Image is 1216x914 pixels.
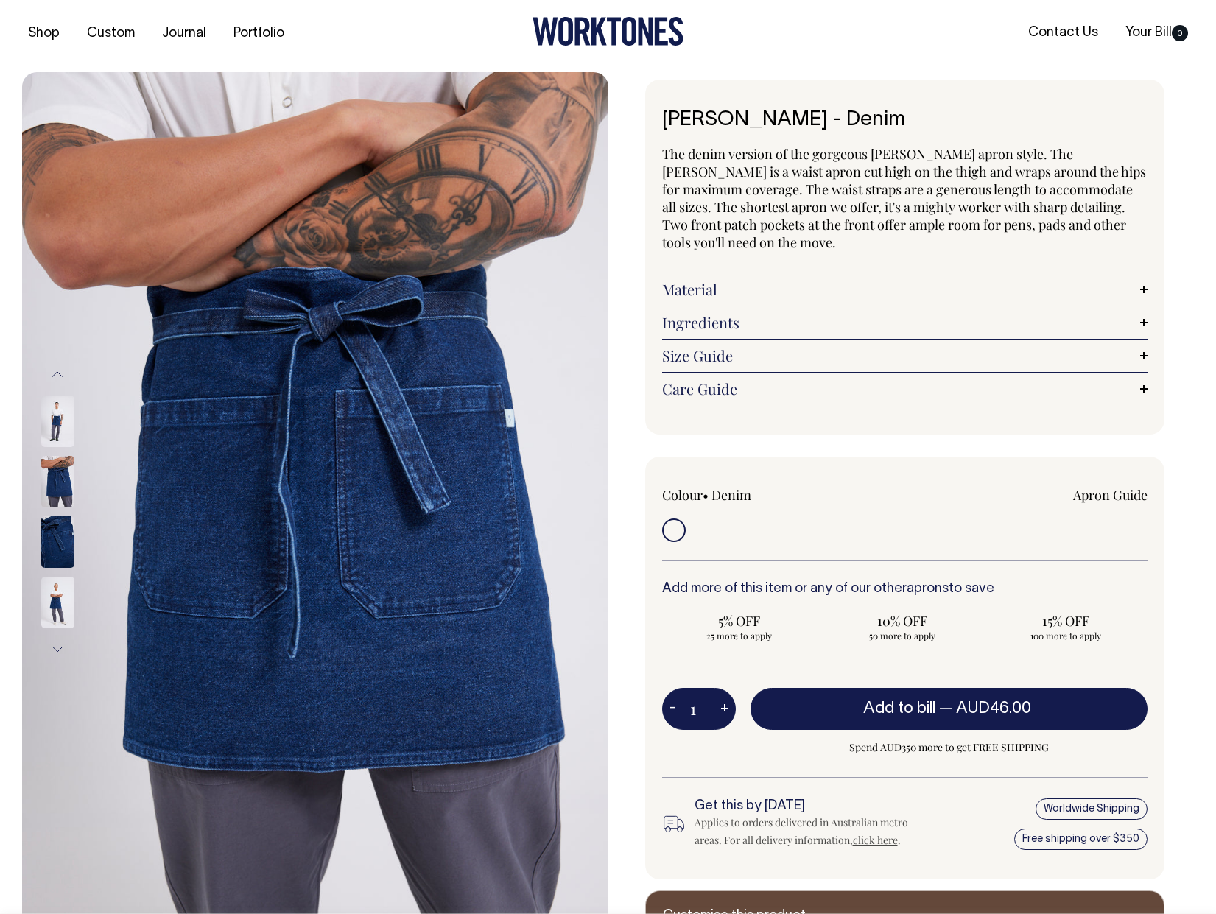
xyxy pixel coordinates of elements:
span: 0 [1172,25,1188,41]
span: 50 more to apply [832,630,972,641]
a: Your Bill0 [1120,21,1194,45]
button: - [662,695,683,724]
span: 25 more to apply [669,630,809,641]
a: Material [662,281,1148,298]
a: Size Guide [662,347,1148,365]
span: Add to bill [863,701,935,716]
span: 5% OFF [669,612,809,630]
a: Care Guide [662,380,1148,398]
h6: Get this by [DATE] [695,799,927,814]
span: The denim version of the gorgeous [PERSON_NAME] apron style. The [PERSON_NAME] is a waist apron c... [662,145,1146,251]
img: denim [41,456,74,507]
img: denim [41,516,74,568]
span: AUD46.00 [956,701,1031,716]
a: Custom [81,21,141,46]
button: Next [46,633,68,666]
a: Contact Us [1022,21,1104,45]
span: 100 more to apply [996,630,1136,641]
a: Apron Guide [1073,486,1148,504]
a: Shop [22,21,66,46]
h6: Add more of this item or any of our other to save [662,582,1148,597]
div: Applies to orders delivered in Australian metro areas. For all delivery information, . [695,814,927,849]
a: Ingredients [662,314,1148,331]
a: Journal [156,21,212,46]
img: denim [41,396,74,447]
span: — [939,701,1035,716]
span: • [703,486,709,504]
span: 15% OFF [996,612,1136,630]
h1: [PERSON_NAME] - Denim [662,109,1148,132]
img: denim [41,577,74,628]
input: 5% OFF 25 more to apply [662,608,817,646]
button: Add to bill —AUD46.00 [751,688,1148,729]
span: 10% OFF [832,612,972,630]
label: Denim [711,486,751,504]
div: Colour [662,486,857,504]
input: 10% OFF 50 more to apply [825,608,980,646]
button: Previous [46,358,68,391]
button: + [713,695,736,724]
a: aprons [907,583,949,595]
a: click here [853,833,898,847]
input: 15% OFF 100 more to apply [988,608,1143,646]
span: Spend AUD350 more to get FREE SHIPPING [751,739,1148,756]
a: Portfolio [228,21,290,46]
